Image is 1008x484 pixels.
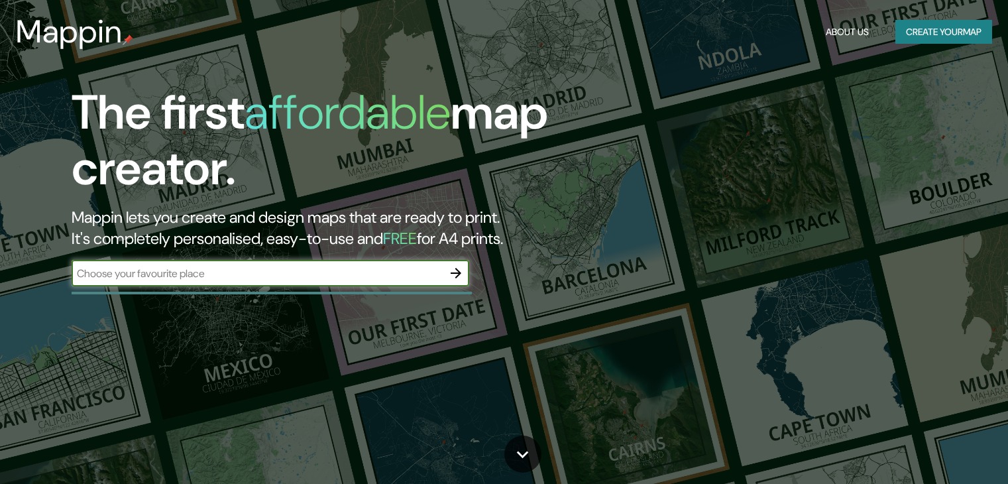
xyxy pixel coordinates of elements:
button: About Us [820,20,874,44]
h5: FREE [383,228,417,249]
h1: affordable [245,82,451,143]
h3: Mappin [16,13,123,50]
h2: Mappin lets you create and design maps that are ready to print. It's completely personalised, eas... [72,207,576,249]
input: Choose your favourite place [72,266,443,281]
h1: The first map creator. [72,85,576,207]
button: Create yourmap [895,20,992,44]
img: mappin-pin [123,34,133,45]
